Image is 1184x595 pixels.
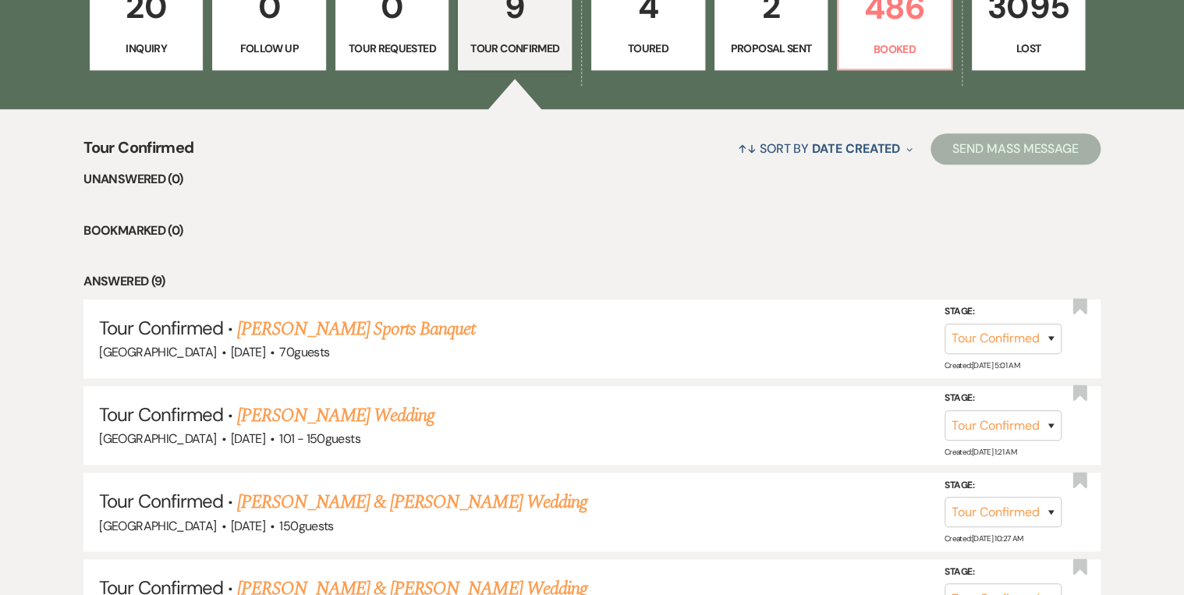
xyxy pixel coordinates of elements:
span: Created: [DATE] 10:27 AM [945,533,1023,544]
span: [GEOGRAPHIC_DATA] [99,430,216,447]
label: Stage: [945,303,1062,321]
span: Date Created [812,140,900,157]
span: [DATE] [231,518,265,534]
span: Tour Confirmed [83,136,193,169]
span: ↑↓ [738,140,757,157]
a: [PERSON_NAME] Wedding [237,402,434,430]
label: Stage: [945,564,1062,581]
a: [PERSON_NAME] & [PERSON_NAME] Wedding [237,488,587,516]
span: [DATE] [231,430,265,447]
a: [PERSON_NAME] Sports Banquet [237,315,475,343]
label: Stage: [945,390,1062,407]
p: Tour Confirmed [468,40,562,57]
span: [GEOGRAPHIC_DATA] [99,518,216,534]
label: Stage: [945,477,1062,494]
span: Tour Confirmed [99,402,223,427]
span: Tour Confirmed [99,316,223,340]
p: Booked [848,41,941,58]
span: Tour Confirmed [99,489,223,513]
li: Unanswered (0) [83,169,1100,189]
li: Bookmarked (0) [83,221,1100,241]
span: Created: [DATE] 1:21 AM [945,447,1016,457]
p: Proposal Sent [725,40,818,57]
span: 150 guests [279,518,333,534]
p: Inquiry [100,40,193,57]
p: Follow Up [222,40,316,57]
button: Sort By Date Created [732,128,919,169]
span: 70 guests [279,344,329,360]
span: [GEOGRAPHIC_DATA] [99,344,216,360]
p: Lost [982,40,1076,57]
p: Toured [601,40,695,57]
span: [DATE] [231,344,265,360]
span: 101 - 150 guests [279,430,360,447]
span: Created: [DATE] 5:01 AM [945,360,1019,370]
p: Tour Requested [346,40,439,57]
li: Answered (9) [83,271,1100,292]
button: Send Mass Message [931,133,1101,165]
